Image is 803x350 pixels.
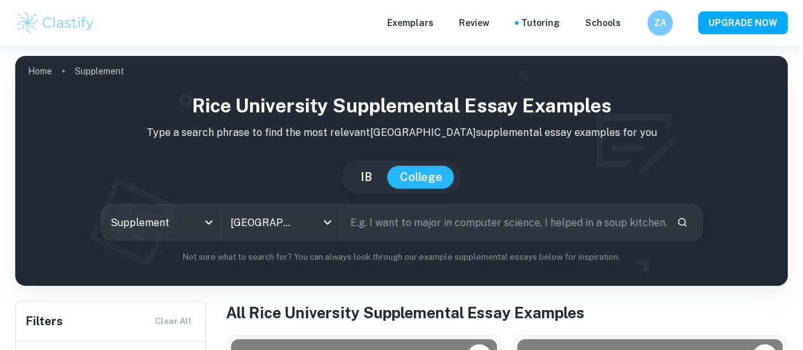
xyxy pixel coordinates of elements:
[25,125,778,140] p: Type a search phrase to find the most relevant [GEOGRAPHIC_DATA] supplemental essay examples for you
[585,16,621,30] a: Schools
[348,166,385,189] button: IB
[226,301,788,324] h1: All Rice University Supplemental Essay Examples
[15,10,96,36] img: Clastify logo
[319,213,336,231] button: Open
[25,251,778,264] p: Not sure what to search for? You can always look through our example supplemental essays below fo...
[672,212,693,233] button: Search
[25,91,778,120] h1: Rice University Supplemental Essay Examples
[653,16,668,30] h6: ZA
[15,56,788,286] img: profile cover
[698,11,788,34] button: UPGRADE NOW
[459,16,489,30] p: Review
[26,313,63,330] h6: Filters
[342,205,667,240] input: E.g. I want to major in computer science, I helped in a soup kitchen, I want to join the debate t...
[102,205,221,240] div: Supplement
[387,166,455,189] button: College
[75,64,124,78] p: Supplement
[631,20,637,26] button: Help and Feedback
[28,62,52,80] a: Home
[647,10,673,36] button: ZA
[521,16,560,30] a: Tutoring
[387,16,434,30] p: Exemplars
